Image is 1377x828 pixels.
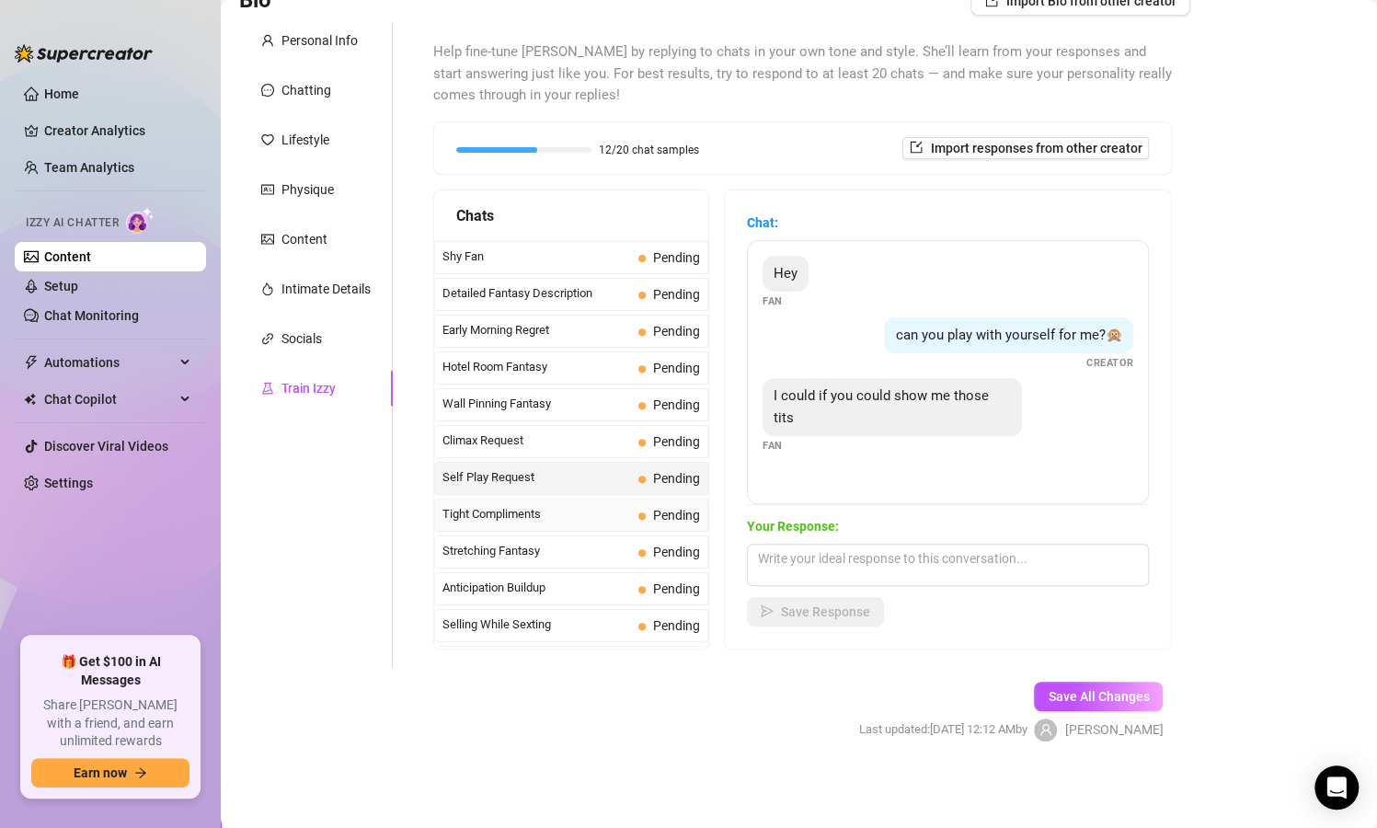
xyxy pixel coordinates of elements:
div: Intimate Details [281,279,371,299]
span: Selling While Sexting [442,615,631,634]
span: Climax Request [442,431,631,450]
span: Pending [653,324,700,339]
span: picture [261,233,274,246]
span: Share [PERSON_NAME] with a friend, and earn unlimited rewards [31,696,189,751]
div: Open Intercom Messenger [1314,765,1359,810]
img: Chat Copilot [24,393,36,406]
div: Content [281,229,327,249]
span: experiment [261,382,274,395]
span: Wall Pinning Fantasy [442,395,631,413]
div: Chatting [281,80,331,100]
span: 12/20 chat samples [599,144,699,155]
span: Automations [44,348,175,377]
span: import [910,141,923,154]
span: user [1039,723,1052,736]
span: message [261,84,274,97]
span: Self Play Request [442,468,631,487]
span: arrow-right [134,766,147,779]
span: Creator [1086,355,1134,371]
span: Fan [763,438,783,454]
button: Save All Changes [1034,682,1163,711]
div: Personal Info [281,30,358,51]
span: Chat Copilot [44,385,175,414]
span: Stretching Fantasy [442,542,631,560]
button: Save Response [747,597,884,627]
span: Pending [653,287,700,302]
span: idcard [261,183,274,196]
span: Earn now [74,765,127,780]
span: Shy Fan [442,247,631,266]
span: Hey [774,265,798,282]
span: Pending [653,397,700,412]
span: Pending [653,361,700,375]
a: Team Analytics [44,160,134,175]
span: Pending [653,581,700,596]
a: Chat Monitoring [44,308,139,323]
span: Help fine-tune [PERSON_NAME] by replying to chats in your own tone and style. She’ll learn from y... [433,41,1172,107]
span: Hotel Room Fantasy [442,358,631,376]
div: Physique [281,179,334,200]
span: can you play with yourself for me?🙊 [895,327,1122,343]
img: logo-BBDzfeDw.svg [15,44,153,63]
button: Import responses from other creator [902,137,1149,159]
span: thunderbolt [24,355,39,370]
a: Settings [44,476,93,490]
a: Setup [44,279,78,293]
a: Home [44,86,79,101]
div: Lifestyle [281,130,329,150]
span: Import responses from other creator [930,141,1142,155]
div: Train Izzy [281,378,336,398]
span: [PERSON_NAME] [1064,719,1163,740]
a: Discover Viral Videos [44,439,168,454]
span: Pending [653,250,700,265]
strong: Your Response: [747,519,839,534]
span: user [261,34,274,47]
span: I could if you could show me those tits [774,387,989,426]
span: Pending [653,545,700,559]
span: Fan [763,293,783,309]
span: Detailed Fantasy Description [442,284,631,303]
span: Save All Changes [1048,689,1149,704]
span: Pending [653,434,700,449]
a: Content [44,249,91,264]
span: Tight Compliments [442,505,631,523]
span: heart [261,133,274,146]
a: Creator Analytics [44,116,191,145]
span: Pending [653,618,700,633]
button: Earn nowarrow-right [31,758,189,788]
div: Socials [281,328,322,349]
span: 🎁 Get $100 in AI Messages [31,653,189,689]
span: Early Morning Regret [442,321,631,339]
span: Last updated: [DATE] 12:12 AM by [858,720,1027,739]
span: Anticipation Buildup [442,579,631,597]
strong: Chat: [747,215,778,230]
span: link [261,332,274,345]
span: Pending [653,508,700,523]
span: fire [261,282,274,295]
span: Izzy AI Chatter [26,214,119,232]
span: Chats [456,204,494,227]
span: Pending [653,471,700,486]
img: AI Chatter [126,207,155,234]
